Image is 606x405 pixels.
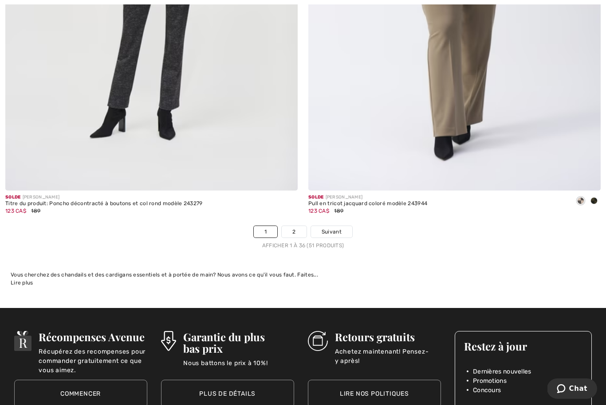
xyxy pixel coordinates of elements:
h3: Restez à jour [464,340,583,352]
span: Solde [5,195,21,200]
a: 2 [282,226,306,238]
span: Solde [308,195,324,200]
p: Achetez maintenant! Pensez-y après! [335,347,441,365]
p: Nous battons le prix à 10%! [183,358,294,376]
div: Vous cherchez des chandails et des cardigans essentiels et à portée de main? Nous avons ce qu'il ... [11,271,595,279]
span: 123 CA$ [5,208,26,214]
img: Récompenses Avenue [14,331,32,351]
img: Garantie du plus bas prix [161,331,176,351]
iframe: Ouvre un widget dans lequel vous pouvez chatter avec l’un de nos agents [547,378,597,401]
img: Retours gratuits [308,331,328,351]
a: 1 [254,226,277,238]
span: Dernières nouvelles [473,367,531,376]
div: [PERSON_NAME] [308,194,427,201]
h3: Garantie du plus bas prix [183,331,294,354]
span: Concours [473,386,501,395]
h3: Récompenses Avenue [39,331,147,343]
p: Récupérez des recompenses pour commander gratuitement ce que vous aimez. [39,347,147,365]
div: Titre du produit: Poncho décontracté à boutons et col rond modèle 243279 [5,201,203,207]
span: Lire plus [11,280,33,286]
span: Suivant [322,228,342,236]
span: Promotions [473,376,507,386]
span: 189 [334,208,343,214]
div: Pull en tricot jacquard coloré modèle 243944 [308,201,427,207]
a: Suivant [311,226,352,238]
h3: Retours gratuits [335,331,441,343]
span: 189 [31,208,40,214]
div: Taupe melange/black [574,194,587,209]
span: 123 CA$ [308,208,329,214]
div: [PERSON_NAME] [5,194,203,201]
div: Iguana/black [587,194,601,209]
